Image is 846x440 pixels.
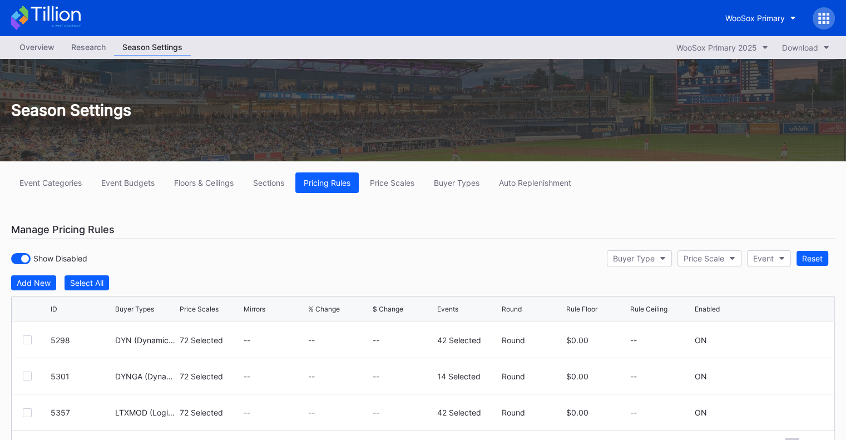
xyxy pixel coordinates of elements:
button: Select All [65,275,109,290]
div: Show Disabled [11,253,87,264]
div: Rule Ceiling [630,305,667,313]
div: 5298 [51,335,112,345]
div: LTXMOD (Logitix Omni-Channel PS Dynam) [115,408,177,417]
div: -- [630,372,692,381]
div: Manage Pricing Rules [11,221,835,239]
button: Buyer Type [607,250,672,266]
button: Reset [796,251,828,266]
div: -- [244,408,305,417]
div: 14 Selected [437,372,499,381]
button: Download [776,40,835,55]
div: -- [244,372,305,381]
div: Add New [17,278,51,288]
div: Pricing Rules [304,178,350,187]
div: -- [373,335,434,345]
div: Buyer Types [434,178,479,187]
button: WooSox Primary 2025 [671,40,774,55]
div: -- [373,372,434,381]
div: Reset [802,254,823,263]
div: $0.00 [566,335,628,345]
div: Enabled [695,305,720,313]
div: $0.00 [566,408,628,417]
div: -- [630,335,692,345]
button: Sections [245,172,293,193]
button: Price Scales [362,172,423,193]
div: Buyer Types [115,305,154,313]
div: 42 Selected [437,335,499,345]
button: Event [747,250,791,266]
button: Buyer Types [426,172,488,193]
div: $ Change [373,305,403,313]
div: ON [695,372,707,381]
div: Floors & Ceilings [174,178,234,187]
div: WooSox Primary [725,13,785,23]
div: Mirrors [244,305,265,313]
div: 72 Selected [180,408,241,417]
div: Round [502,335,563,345]
div: ON [695,408,707,417]
a: Season Settings [114,39,191,56]
button: WooSox Primary [717,8,804,28]
div: Round [502,408,563,417]
div: -- [308,335,370,345]
div: -- [308,372,370,381]
div: Select All [70,278,103,288]
div: Price Scale [684,254,724,263]
div: Sections [253,178,284,187]
div: DYN (Dynamic Single Game) [115,335,177,345]
div: 72 Selected [180,335,241,345]
div: ID [51,305,57,313]
button: Auto Replenishment [491,172,580,193]
div: Price Scales [370,178,414,187]
button: Floors & Ceilings [166,172,242,193]
div: % Change [308,305,340,313]
div: Download [782,43,818,52]
div: Events [437,305,458,313]
button: Add New [11,275,56,290]
a: Research [63,39,114,56]
div: Overview [11,39,63,55]
div: -- [630,408,692,417]
div: -- [373,408,434,417]
div: Event [753,254,774,263]
div: WooSox Primary 2025 [676,43,757,52]
div: Research [63,39,114,55]
div: Auto Replenishment [499,178,571,187]
button: Pricing Rules [295,172,359,193]
div: Event Categories [19,178,82,187]
div: 5357 [51,408,112,417]
button: Price Scale [677,250,741,266]
a: Overview [11,39,63,56]
div: DYNGA (Dynamic Single Game GA) [115,372,177,381]
div: Price Scales [180,305,219,313]
div: 42 Selected [437,408,499,417]
div: Round [502,372,563,381]
div: Round [502,305,522,313]
div: -- [244,335,305,345]
div: 5301 [51,372,112,381]
div: ON [695,335,707,345]
div: 72 Selected [180,372,241,381]
button: Event Categories [11,172,90,193]
div: Buyer Type [613,254,655,263]
button: Event Budgets [93,172,163,193]
div: $0.00 [566,372,628,381]
div: Rule Floor [566,305,597,313]
div: Event Budgets [101,178,155,187]
div: -- [308,408,370,417]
